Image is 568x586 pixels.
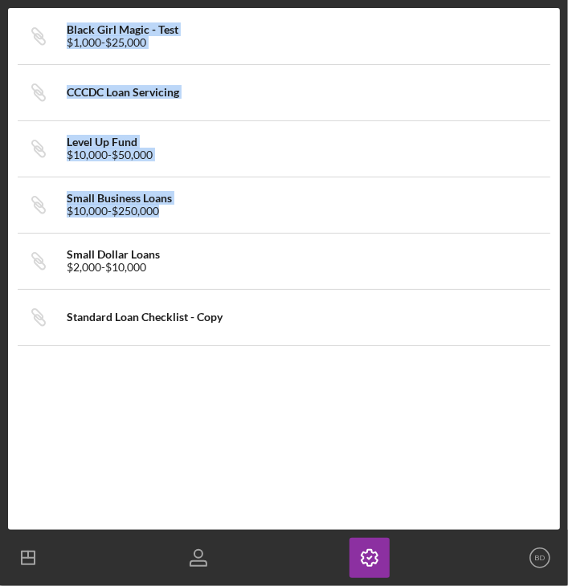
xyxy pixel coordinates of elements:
[67,136,153,149] div: Level Up Fund
[67,248,160,261] div: Small Dollar Loans
[67,36,178,49] div: $1,000 - $25,000
[520,538,560,578] button: BD
[67,311,223,324] div: Standard Loan Checklist - Copy
[534,554,545,563] text: BD
[67,86,179,99] div: CCCDC Loan Servicing
[67,261,160,274] div: $2,000 - $10,000
[67,149,153,161] div: $10,000 - $50,000
[67,23,178,36] div: Black Girl Magic - Test
[67,205,172,218] div: $10,000 - $250,000
[67,192,172,205] div: Small Business Loans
